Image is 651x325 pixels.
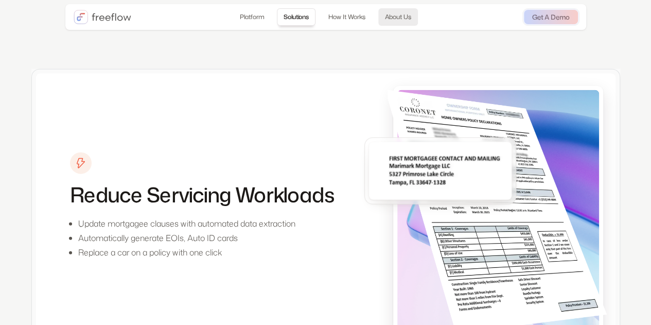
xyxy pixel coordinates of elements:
p: Update mortgagee clauses with automated data extraction [78,217,295,230]
a: Platform [233,8,271,26]
a: home [74,10,131,24]
a: Get A Demo [524,10,578,24]
a: About Us [378,8,418,26]
a: Solutions [277,8,315,26]
h3: Reduce Servicing Workloads [70,182,335,207]
p: Automatically generate EOIs, Auto ID cards [78,232,295,244]
a: How It Works [322,8,372,26]
p: Replace a car on a policy with one click [78,246,295,259]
